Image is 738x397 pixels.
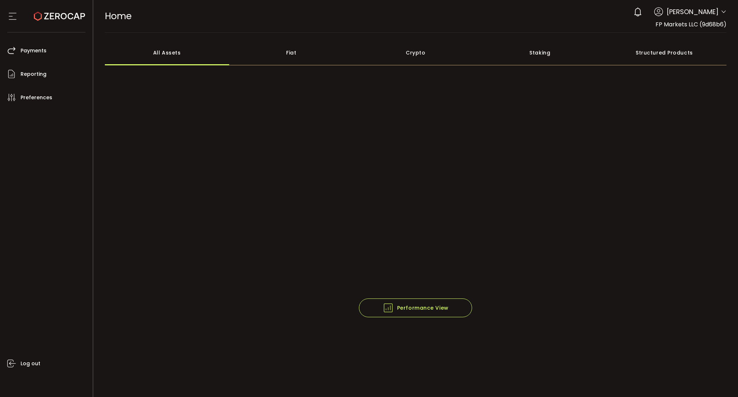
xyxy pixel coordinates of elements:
span: Log out [21,358,40,369]
span: Reporting [21,69,46,79]
span: Payments [21,45,46,56]
span: Home [105,10,132,22]
span: FP Markets LLC (9d68b6) [655,20,726,29]
span: Performance View [383,302,449,313]
span: [PERSON_NAME] [667,7,719,17]
div: Crypto [354,40,478,65]
span: Preferences [21,92,52,103]
div: Staking [478,40,602,65]
div: Fiat [229,40,354,65]
div: Structured Products [602,40,726,65]
div: All Assets [105,40,229,65]
button: Performance View [359,298,472,317]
